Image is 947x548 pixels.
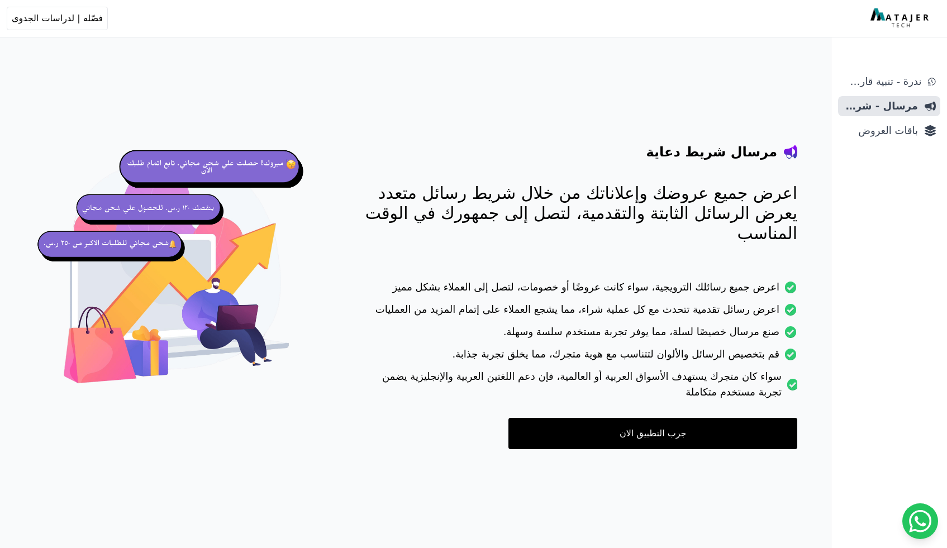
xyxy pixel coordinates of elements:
span: باقات العروض [843,123,918,139]
p: اعرض جميع عروضك وإعلاناتك من خلال شريط رسائل متعدد يعرض الرسائل الثابتة والتقدمية، لتصل إلى جمهور... [364,183,797,244]
a: جرب التطبيق الان [508,418,797,449]
span: فصّله | لدراسات الجدوى [12,12,103,25]
li: اعرض جميع رسائلك الترويجية، سواء كانت عروضًا أو خصومات، لتصل إلى العملاء بشكل مميز [364,279,797,302]
button: فصّله | لدراسات الجدوى [7,7,108,30]
li: قم بتخصيص الرسائل والألوان لتتناسب مع هوية متجرك، مما يخلق تجربة جذابة. [364,346,797,369]
h4: مرسال شريط دعاية [646,143,777,161]
span: مرسال - شريط دعاية [843,98,918,114]
li: صنع مرسال خصيصًا لسلة، مما يوفر تجربة مستخدم سلسة وسهلة. [364,324,797,346]
img: MatajerTech Logo [870,8,931,28]
span: ندرة - تنبية قارب علي النفاذ [843,74,921,89]
li: اعرض رسائل تقدمية تتحدث مع كل عملية شراء، مما يشجع العملاء على إتمام المزيد من العمليات [364,302,797,324]
img: hero [34,134,320,420]
li: سواء كان متجرك يستهدف الأسواق العربية أو العالمية، فإن دعم اللغتين العربية والإنجليزية يضمن تجربة... [364,369,797,407]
